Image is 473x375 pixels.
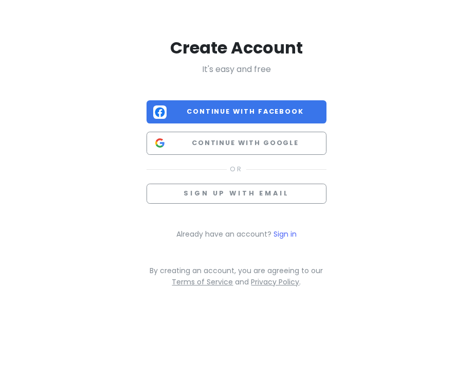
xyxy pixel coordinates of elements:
a: Privacy Policy [251,277,299,287]
span: Continue with Facebook [171,106,320,117]
h2: Create Account [147,37,326,59]
p: By creating an account, you are agreeing to our and . [147,265,326,288]
span: Continue with Google [171,138,320,148]
a: Sign in [274,229,297,239]
p: It's easy and free [147,63,326,76]
button: Sign up with email [147,184,326,204]
button: Continue with Google [147,132,326,155]
p: Already have an account? [147,228,326,240]
img: Google logo [153,136,167,150]
button: Continue with Facebook [147,100,326,123]
a: Terms of Service [172,277,233,287]
span: Sign up with email [184,189,289,198]
img: Facebook logo [153,105,167,119]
